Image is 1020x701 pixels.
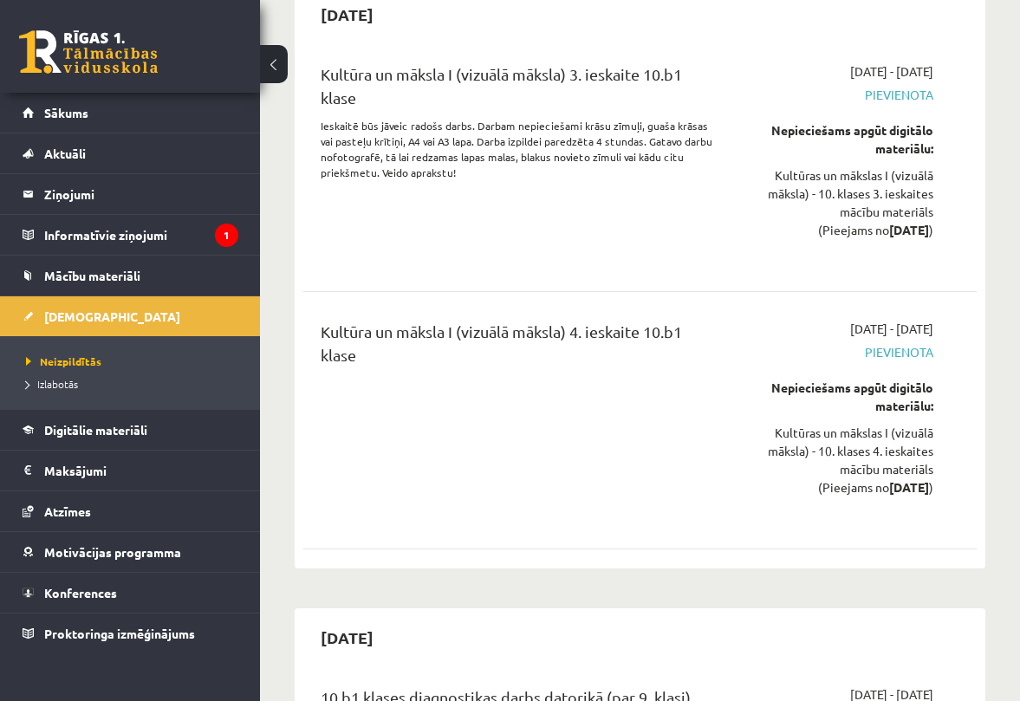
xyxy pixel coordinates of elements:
[746,86,933,104] span: Pievienota
[889,479,929,495] strong: [DATE]
[44,308,180,324] span: [DEMOGRAPHIC_DATA]
[44,105,88,120] span: Sākums
[44,503,91,519] span: Atzīmes
[23,215,238,255] a: Informatīvie ziņojumi1
[26,354,101,368] span: Neizpildītās
[44,544,181,560] span: Motivācijas programma
[321,62,720,118] div: Kultūra un māksla I (vizuālā māksla) 3. ieskaite 10.b1 klase
[850,320,933,338] span: [DATE] - [DATE]
[23,573,238,613] a: Konferences
[889,222,929,237] strong: [DATE]
[23,491,238,531] a: Atzīmes
[850,62,933,81] span: [DATE] - [DATE]
[23,296,238,336] a: [DEMOGRAPHIC_DATA]
[746,424,933,497] div: Kultūras un mākslas I (vizuālā māksla) - 10. klases 4. ieskaites mācību materiāls (Pieejams no )
[746,343,933,361] span: Pievienota
[23,256,238,295] a: Mācību materiāli
[44,422,147,438] span: Digitālie materiāli
[44,585,117,600] span: Konferences
[23,613,238,653] a: Proktoringa izmēģinājums
[23,174,238,214] a: Ziņojumi
[23,93,238,133] a: Sākums
[23,410,238,450] a: Digitālie materiāli
[746,166,933,239] div: Kultūras un mākslas I (vizuālā māksla) - 10. klases 3. ieskaites mācību materiāls (Pieejams no )
[23,133,238,173] a: Aktuāli
[746,379,933,415] div: Nepieciešams apgūt digitālo materiālu:
[215,224,238,247] i: 1
[26,354,243,369] a: Neizpildītās
[44,146,86,161] span: Aktuāli
[26,376,243,392] a: Izlabotās
[44,174,238,214] legend: Ziņojumi
[19,30,158,74] a: Rīgas 1. Tālmācības vidusskola
[23,451,238,490] a: Maksājumi
[44,451,238,490] legend: Maksājumi
[303,617,391,658] h2: [DATE]
[321,320,720,375] div: Kultūra un māksla I (vizuālā māksla) 4. ieskaite 10.b1 klase
[321,118,720,180] p: Ieskaitē būs jāveic radošs darbs. Darbam nepieciešami krāsu zīmuļi, guaša krāsas vai pasteļu krīt...
[44,215,238,255] legend: Informatīvie ziņojumi
[746,121,933,158] div: Nepieciešams apgūt digitālo materiālu:
[44,626,195,641] span: Proktoringa izmēģinājums
[26,377,78,391] span: Izlabotās
[23,532,238,572] a: Motivācijas programma
[44,268,140,283] span: Mācību materiāli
